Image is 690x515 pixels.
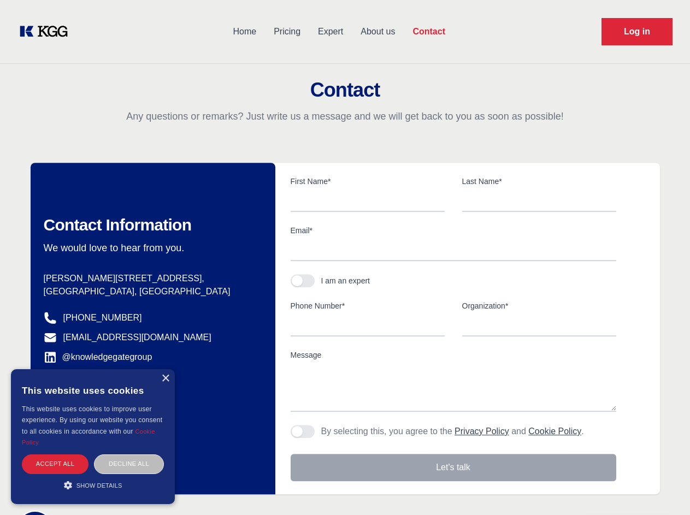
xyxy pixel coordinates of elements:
[76,482,122,489] span: Show details
[22,454,89,473] div: Accept all
[224,17,265,46] a: Home
[265,17,309,46] a: Pricing
[291,454,616,481] button: Let's talk
[13,79,677,101] h2: Contact
[44,272,258,285] p: [PERSON_NAME][STREET_ADDRESS],
[291,176,445,187] label: First Name*
[462,176,616,187] label: Last Name*
[44,215,258,235] h2: Contact Information
[17,23,76,40] a: KOL Knowledge Platform: Talk to Key External Experts (KEE)
[63,311,142,324] a: [PHONE_NUMBER]
[528,427,581,436] a: Cookie Policy
[63,331,211,344] a: [EMAIL_ADDRESS][DOMAIN_NAME]
[321,275,370,286] div: I am an expert
[161,375,169,383] div: Close
[13,110,677,123] p: Any questions or remarks? Just write us a message and we will get back to you as soon as possible!
[455,427,509,436] a: Privacy Policy
[462,300,616,311] label: Organization*
[291,225,616,236] label: Email*
[321,425,584,438] p: By selecting this, you agree to the and .
[44,351,152,364] a: @knowledgegategroup
[404,17,454,46] a: Contact
[22,377,164,404] div: This website uses cookies
[291,300,445,311] label: Phone Number*
[352,17,404,46] a: About us
[291,350,616,360] label: Message
[22,428,155,446] a: Cookie Policy
[309,17,352,46] a: Expert
[22,480,164,490] div: Show details
[601,18,673,45] a: Request Demo
[635,463,690,515] iframe: Chat Widget
[44,285,258,298] p: [GEOGRAPHIC_DATA], [GEOGRAPHIC_DATA]
[94,454,164,473] div: Decline all
[44,241,258,254] p: We would love to hear from you.
[22,405,162,435] span: This website uses cookies to improve user experience. By using our website you consent to all coo...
